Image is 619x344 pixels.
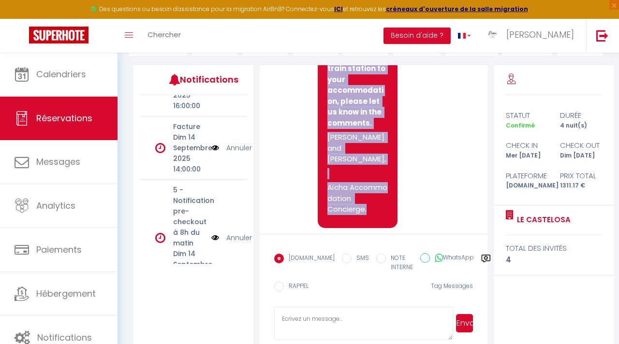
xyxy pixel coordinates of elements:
[456,314,473,332] button: Envoyer
[29,27,88,43] img: Super Booking
[211,232,219,243] img: NO IMAGE
[506,121,535,129] span: Confirmé
[506,243,602,254] div: total des invités
[211,143,219,153] img: NO IMAGE
[554,181,608,190] div: 1311.17 €
[500,181,554,190] div: [DOMAIN_NAME]
[486,28,500,42] img: ...
[334,5,343,13] a: ICI
[37,331,92,344] span: Notifications
[327,20,387,128] strong: If you need a private driver from the airport or the train station to your accommodation, please ...
[147,29,181,40] span: Chercher
[36,200,75,212] span: Analytics
[514,214,571,226] a: Le Castelosa
[173,248,205,291] p: Dim 14 Septembre 2025 08:00:00
[327,182,387,215] p: Aïcha Accommodation Concierge.
[318,233,415,241] span: Ven 29 Août 2025 05:04:49 - mail
[36,287,96,300] span: Hébergement
[386,254,413,272] label: NOTE INTERNE
[8,4,37,33] button: Ouvrir le widget de chat LiveChat
[284,282,309,292] label: RAPPEL
[36,156,80,168] span: Messages
[140,19,188,53] a: Chercher
[554,121,608,130] div: 4 nuit(s)
[226,232,252,243] a: Annuler
[431,282,473,290] span: Tag Messages
[500,151,554,160] div: Mer [DATE]
[383,28,451,44] button: Besoin d'aide ?
[173,132,205,174] p: Dim 14 Septembre 2025 14:00:00
[554,170,608,182] div: Prix total
[430,253,474,264] label: WhatsApp
[596,29,608,42] img: logout
[478,19,586,53] a: ... [PERSON_NAME]
[284,254,335,264] label: [DOMAIN_NAME]
[500,110,554,121] div: statut
[554,110,608,121] div: durée
[36,68,86,80] span: Calendriers
[386,5,528,13] a: créneaux d'ouverture de la salle migration
[554,140,608,151] div: check out
[36,244,82,256] span: Paiements
[173,185,205,248] p: 5 - Notification pre-checkout à 8h du matin
[500,170,554,182] div: Plateforme
[506,29,574,41] span: [PERSON_NAME]
[180,69,225,90] h3: Notifications
[554,151,608,160] div: Dim [DATE]
[506,254,602,266] div: 4
[500,140,554,151] div: check in
[173,121,205,132] p: Facture
[352,254,369,264] label: SMS
[36,112,92,124] span: Réservations
[327,132,387,165] p: [PERSON_NAME] and [PERSON_NAME],
[226,143,252,153] a: Annuler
